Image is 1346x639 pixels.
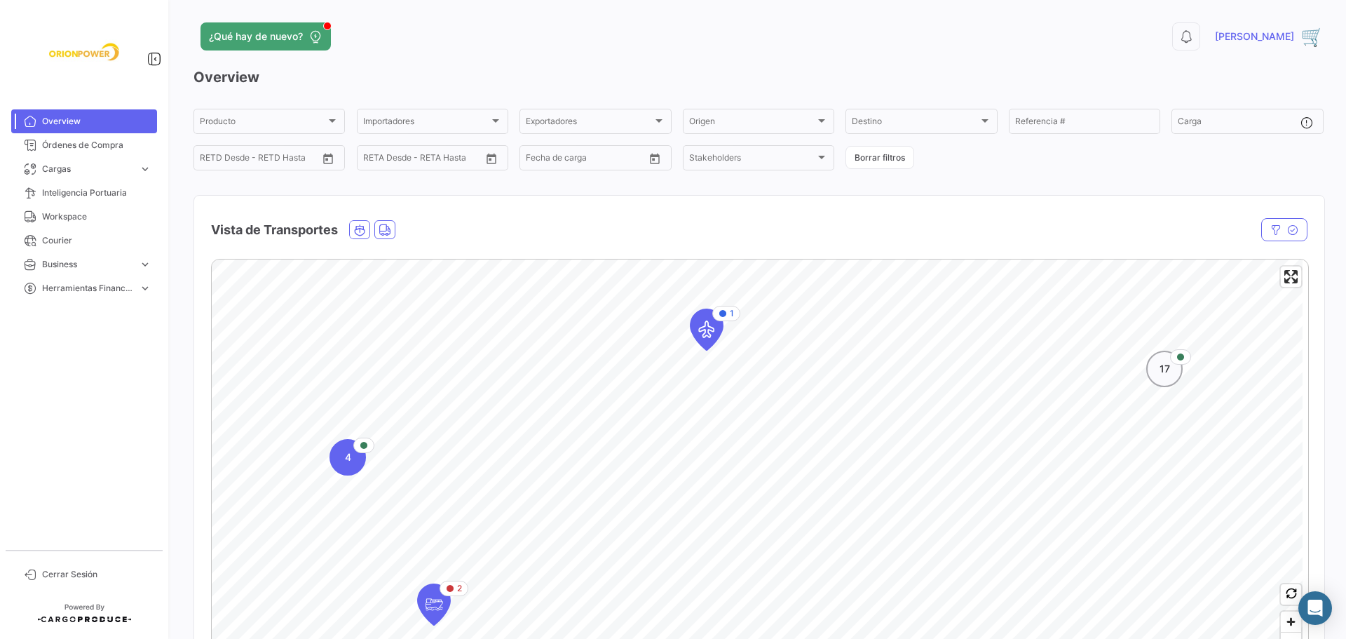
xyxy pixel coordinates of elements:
[481,148,502,169] button: Open calendar
[193,67,1324,87] h3: Overview
[1298,591,1332,625] div: Abrir Intercom Messenger
[11,109,157,133] a: Overview
[11,229,157,253] a: Courier
[49,17,119,87] img: f26a05d0-2fea-4301-a0f6-b8409df5d1eb.jpeg
[11,205,157,229] a: Workspace
[42,282,133,295] span: Herramientas Financieras
[42,258,133,271] span: Business
[644,148,665,169] button: Open calendar
[363,155,388,165] input: Desde
[526,155,551,165] input: Desde
[42,210,151,223] span: Workspace
[363,119,489,128] span: Importadores
[42,568,151,581] span: Cerrar Sesión
[139,258,151,271] span: expand_more
[417,584,451,626] div: Map marker
[1160,362,1170,376] span: 17
[1281,612,1301,632] button: Zoom in
[200,119,326,128] span: Producto
[211,220,338,240] h4: Vista de Transportes
[457,582,462,595] span: 2
[42,234,151,247] span: Courier
[209,29,303,43] span: ¿Qué hay de nuevo?
[235,155,291,165] input: Hasta
[42,139,151,152] span: Órdenes de Compra
[690,309,723,351] div: Map marker
[1215,29,1294,43] span: [PERSON_NAME]
[1301,25,1324,48] img: 32(1).png
[1146,351,1183,387] div: Map marker
[345,450,351,464] span: 4
[139,163,151,175] span: expand_more
[1281,267,1301,287] button: Enter fullscreen
[42,163,133,175] span: Cargas
[200,155,225,165] input: Desde
[689,155,815,165] span: Stakeholders
[11,133,157,157] a: Órdenes de Compra
[526,119,652,128] span: Exportadores
[852,119,978,128] span: Destino
[561,155,617,165] input: Hasta
[318,148,339,169] button: Open calendar
[42,115,151,128] span: Overview
[845,146,914,169] button: Borrar filtros
[375,221,395,238] button: Land
[329,439,366,476] div: Map marker
[11,181,157,205] a: Inteligencia Portuaria
[200,22,331,51] button: ¿Qué hay de nuevo?
[350,221,369,238] button: Ocean
[730,307,734,320] span: 1
[398,155,454,165] input: Hasta
[689,119,815,128] span: Origen
[139,282,151,295] span: expand_more
[42,187,151,199] span: Inteligencia Portuaria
